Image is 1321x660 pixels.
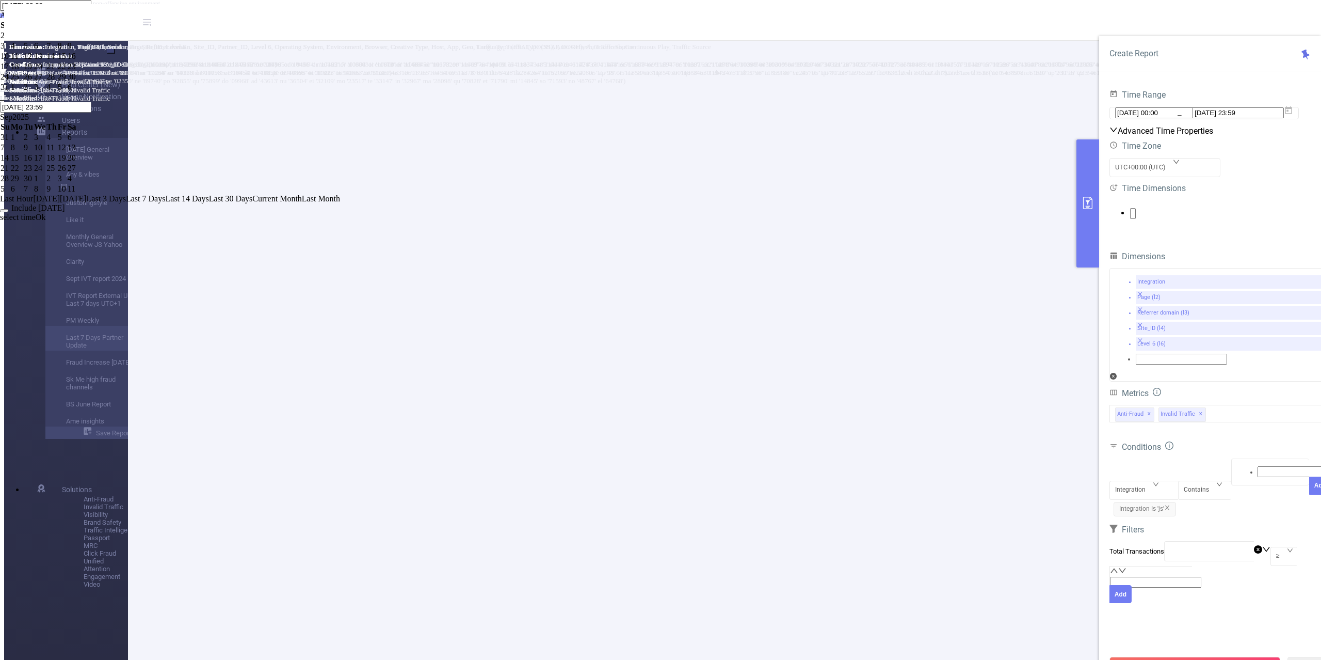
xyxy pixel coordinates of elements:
div: 4 [46,83,57,92]
span: Brand Safety [84,518,166,526]
div: 8 [34,184,45,194]
span: We [34,122,45,131]
span: Su [1,122,10,131]
div: Sept IVT report 2024 [66,275,136,282]
span: Mo [11,122,23,131]
td: September 5, 2025 [57,132,67,143]
div: 5 [1,184,10,194]
td: October 2, 2025 [46,174,57,184]
td: September 5, 2025 [57,82,67,92]
div: 13 [68,143,76,152]
td: September 15, 2025 [10,153,23,163]
div: 3 [34,133,45,142]
div: 28 [46,72,57,82]
a: 2025 [12,113,29,121]
td: September 13, 2025 [67,143,77,153]
td: September 20, 2025 [67,153,77,163]
td: August 9, 2025 [67,41,77,51]
td: August 25, 2025 [10,72,23,82]
div: 11 [46,143,57,152]
div: 22 [58,62,67,71]
div: 27 [1,31,10,40]
td: August 5, 2025 [23,41,34,51]
span: Last 14 Days [165,194,208,203]
div: 16 [68,52,76,61]
td: September 30, 2025 [23,174,34,184]
a: Clarity [66,250,149,267]
div: 1 [11,133,23,142]
span: Visibility [84,511,166,518]
div: 17 [34,153,45,163]
td: August 22, 2025 [57,61,67,72]
div: 8 [11,143,23,152]
td: September 17, 2025 [34,153,46,163]
td: September 2, 2025 [23,132,34,143]
td: August 6, 2025 [34,41,46,51]
td: August 26, 2025 [23,72,34,82]
td: September 16, 2025 [23,153,34,163]
div: 16 [24,153,33,163]
div: 10 [1,52,10,61]
a: Sk Me high fraud channels [66,368,149,392]
div: 19 [58,153,67,163]
td: September 11, 2025 [46,143,57,153]
div: 29 [58,72,67,82]
td: October 8, 2025 [34,184,46,194]
td: August 20, 2025 [34,61,46,72]
td: August 27, 2025 [34,72,46,82]
td: September 8, 2025 [10,143,23,153]
div: Save Report... [84,427,154,437]
td: October 4, 2025 [67,174,77,184]
div: 7 [46,41,57,51]
div: Monthly General Overview JS Yahoo [66,233,136,248]
td: August 23, 2025 [67,61,77,72]
span: Passport [84,534,166,542]
div: 18 [46,153,57,163]
div: 4 [68,174,76,183]
td: August 4, 2025 [10,41,23,51]
td: October 9, 2025 [46,184,57,194]
div: 9 [46,184,57,194]
a: Sept IVT report 2024 [66,267,149,284]
div: 28 [1,174,10,183]
div: 26 [58,164,67,173]
span: Sa [68,122,76,131]
div: 7 [1,143,10,152]
div: 21 [1,164,10,173]
span: Anti-Fraud [84,495,166,503]
div: 6 [34,41,45,51]
a: Ok [36,213,46,222]
td: September 3, 2025 [34,132,46,143]
div: 8 [58,41,67,51]
td: September 10, 2025 [34,143,46,153]
div: 22 [11,164,23,173]
td: September 3, 2025 [34,82,46,92]
td: September 18, 2025 [46,153,57,163]
a: Save Report... [84,427,166,439]
td: August 7, 2025 [46,41,57,51]
span: Last 7 Days [126,194,165,203]
td: September 12, 2025 [57,143,67,153]
div: 31 [1,83,10,92]
td: August 11, 2025 [10,51,23,61]
td: September 23, 2025 [23,163,34,174]
div: 26 [24,72,33,82]
div: 12 [24,52,33,61]
td: September 1, 2025 [10,132,23,143]
div: 11 [68,184,76,194]
td: August 14, 2025 [46,51,57,61]
div: Ame insights [66,417,136,425]
span: Su [1,21,10,29]
td: August 29, 2025 [57,72,67,82]
td: September 24, 2025 [34,163,46,174]
div: 27 [68,164,76,173]
div: 27 [34,72,45,82]
div: 25 [46,164,57,173]
a: Ame insights [66,410,149,427]
td: September 22, 2025 [10,163,23,174]
td: September 26, 2025 [57,163,67,174]
a: PM Weekly [66,309,149,326]
td: October 3, 2025 [57,174,67,184]
span: Fr [58,122,67,131]
div: 1 [11,83,23,92]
